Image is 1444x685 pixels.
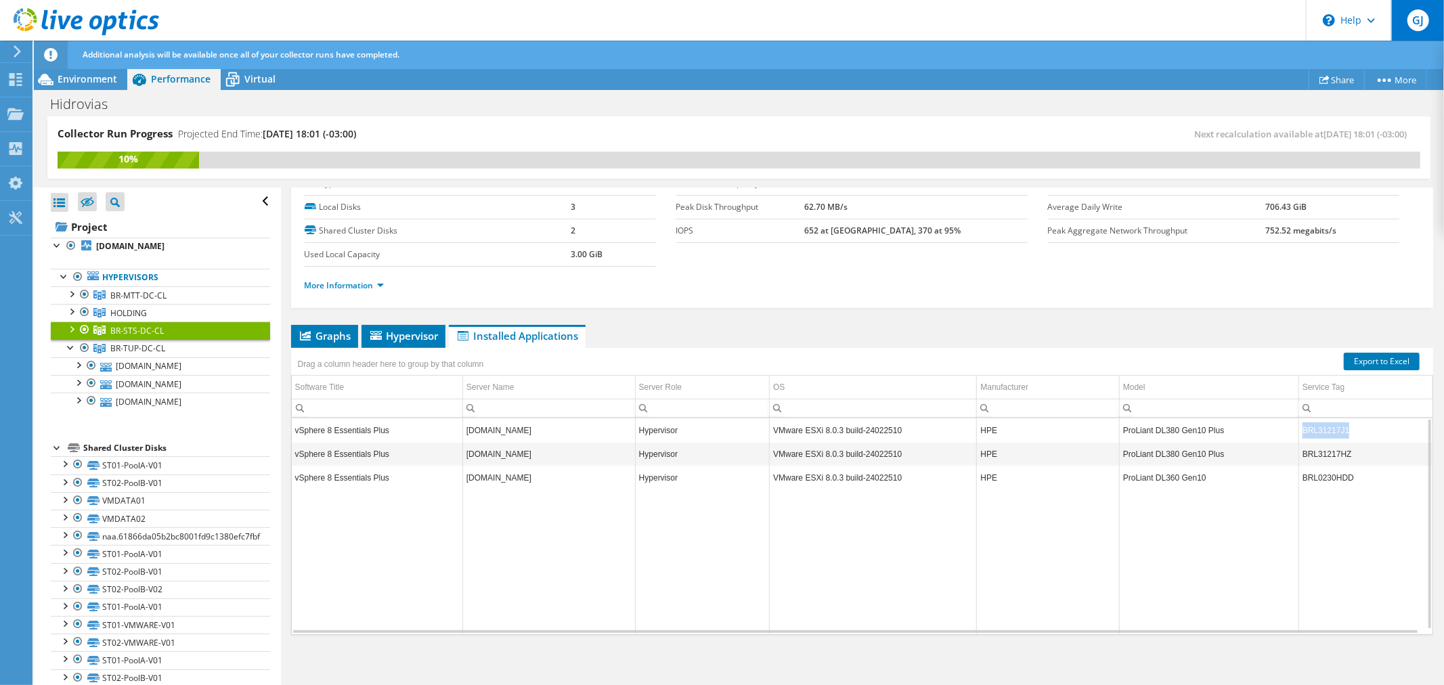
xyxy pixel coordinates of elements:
[58,152,199,167] div: 10%
[1407,9,1429,31] span: GJ
[51,598,270,616] a: ST01-PoolA-V01
[462,399,635,417] td: Column Server Name, Filter cell
[977,418,1120,442] td: Column Manufacturer, Value HPE
[1309,69,1365,90] a: Share
[635,399,769,417] td: Column Server Role, Filter cell
[1298,399,1432,417] td: Column Service Tag, Filter cell
[462,418,635,442] td: Column Server Name, Value srv-sts-vm-h04.hbsa.com
[51,357,270,375] a: [DOMAIN_NAME]
[770,399,977,417] td: Column OS, Filter cell
[51,304,270,322] a: HOLDING
[110,307,147,319] span: HOLDING
[51,651,270,669] a: ST01-PoolA-V01
[51,375,270,393] a: [DOMAIN_NAME]
[1120,442,1299,466] td: Column Model, Value ProLiant DL380 Gen10 Plus
[305,248,571,261] label: Used Local Capacity
[1266,177,1356,189] b: 51% reads / 49% writes
[110,290,167,301] span: BR-MTT-DC-CL
[804,201,848,213] b: 62.70 MB/s
[1364,69,1427,90] a: More
[804,225,961,236] b: 652 at [GEOGRAPHIC_DATA], 370 at 95%
[51,492,270,510] a: VMDATA01
[51,545,270,562] a: ST01-PoolA-V01
[291,348,1433,636] div: Data grid
[977,376,1120,399] td: Manufacturer Column
[1048,224,1266,238] label: Peak Aggregate Network Throughput
[977,466,1120,489] td: Column Manufacturer, Value HPE
[292,399,463,417] td: Column Software Title, Filter cell
[676,200,805,214] label: Peak Disk Throughput
[110,325,164,336] span: BR-STS-DC-CL
[244,72,276,85] span: Virtual
[298,329,351,342] span: Graphs
[151,72,211,85] span: Performance
[51,269,270,286] a: Hypervisors
[51,238,270,255] a: [DOMAIN_NAME]
[980,379,1028,395] div: Manufacturer
[292,442,463,466] td: Column Software Title, Value vSphere 8 Essentials Plus
[466,379,515,395] div: Server Name
[263,127,356,140] span: [DATE] 18:01 (-03:00)
[51,563,270,581] a: ST02-PoolB-V01
[456,329,579,342] span: Installed Applications
[51,634,270,651] a: ST02-VMWARE-V01
[977,399,1120,417] td: Column Manufacturer, Filter cell
[1120,466,1299,489] td: Column Model, Value ProLiant DL360 Gen10
[571,248,603,260] b: 3.00 GiB
[1298,418,1432,442] td: Column Service Tag, Value BRL31217J1
[635,418,769,442] td: Column Server Role, Value Hypervisor
[462,466,635,489] td: Column Server Name, Value srv-sts-vm-h05.hbsa.com
[770,442,977,466] td: Column OS, Value VMware ESXi 8.0.3 build-24022510
[676,224,805,238] label: IOPS
[1120,399,1299,417] td: Column Model, Filter cell
[51,456,270,474] a: ST01-PoolA-V01
[773,379,785,395] div: OS
[1266,225,1337,236] b: 752.52 megabits/s
[368,329,439,342] span: Hypervisor
[1298,442,1432,466] td: Column Service Tag, Value BRL31217HZ
[51,527,270,545] a: naa.61866da05b2bc8001fd9c1380efc7fbf
[1323,14,1335,26] svg: \n
[1298,466,1432,489] td: Column Service Tag, Value BRL0230HDD
[462,442,635,466] td: Column Server Name, Value srv-sts-vm-h03.hbsa.com
[292,466,463,489] td: Column Software Title, Value vSphere 8 Essentials Plus
[51,286,270,304] a: BR-MTT-DC-CL
[178,127,356,141] h4: Projected End Time:
[571,177,576,189] b: 3
[305,200,571,214] label: Local Disks
[294,355,487,374] div: Drag a column header here to group by that column
[770,418,977,442] td: Column OS, Value VMware ESXi 8.0.3 build-24022510
[462,376,635,399] td: Server Name Column
[292,376,463,399] td: Software Title Column
[51,616,270,634] a: ST01-VMWARE-V01
[51,581,270,598] a: ST02-PoolB-V02
[1323,128,1407,140] span: [DATE] 18:01 (-03:00)
[571,225,576,236] b: 2
[1266,201,1307,213] b: 706.43 GiB
[635,466,769,489] td: Column Server Role, Value Hypervisor
[635,376,769,399] td: Server Role Column
[292,418,463,442] td: Column Software Title, Value vSphere 8 Essentials Plus
[51,322,270,339] a: BR-STS-DC-CL
[83,440,270,456] div: Shared Cluster Disks
[804,177,839,189] b: 16.79 TiB
[1298,376,1432,399] td: Service Tag Column
[1120,376,1299,399] td: Model Column
[1123,379,1145,395] div: Model
[770,376,977,399] td: OS Column
[1344,353,1420,370] a: Export to Excel
[51,393,270,410] a: [DOMAIN_NAME]
[305,224,571,238] label: Shared Cluster Disks
[571,201,576,213] b: 3
[51,216,270,238] a: Project
[770,466,977,489] td: Column OS, Value VMware ESXi 8.0.3 build-24022510
[977,442,1120,466] td: Column Manufacturer, Value HPE
[635,442,769,466] td: Column Server Role, Value Hypervisor
[51,340,270,357] a: BR-TUP-DC-CL
[1194,128,1414,140] span: Next recalculation available at
[44,97,129,112] h1: Hidrovias
[110,342,165,354] span: BR-TUP-DC-CL
[96,240,165,252] b: [DOMAIN_NAME]
[639,379,682,395] div: Server Role
[51,510,270,527] a: VMDATA02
